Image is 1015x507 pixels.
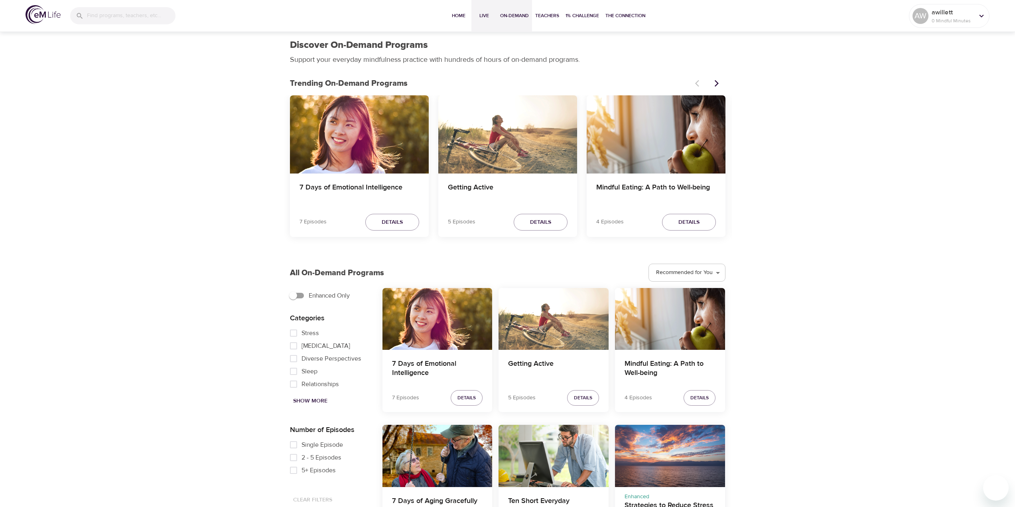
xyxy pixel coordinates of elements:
p: 4 Episodes [625,394,652,402]
span: Relationships [302,379,339,389]
span: [MEDICAL_DATA] [302,341,350,351]
p: 7 Episodes [300,218,327,226]
iframe: Button to launch messaging window [983,475,1009,501]
button: Show More [290,394,331,408]
span: Home [449,12,468,20]
span: Details [678,217,700,227]
span: Details [574,394,592,402]
span: Details [530,217,551,227]
p: 4 Episodes [596,218,624,226]
span: Enhanced Only [309,291,350,300]
img: logo [26,5,61,24]
button: Mindful Eating: A Path to Well-being [587,95,725,174]
button: Details [684,390,715,406]
button: Details [567,390,599,406]
h4: 7 Days of Emotional Intelligence [300,183,419,202]
p: 5 Episodes [448,218,475,226]
h4: 7 Days of Emotional Intelligence [392,359,483,379]
span: 1% Challenge [566,12,599,20]
p: Number of Episodes [290,424,370,435]
p: awillett [932,8,974,17]
button: Getting Active [438,95,577,174]
span: Details [382,217,403,227]
h4: Getting Active [448,183,568,202]
span: Single Episode [302,440,343,450]
span: Live [475,12,494,20]
button: Details [514,214,568,231]
span: Stress [302,328,319,338]
p: Trending On-Demand Programs [290,77,690,89]
span: The Connection [605,12,645,20]
p: All On-Demand Programs [290,267,384,279]
button: 7 Days of Aging Gracefully [382,425,493,487]
span: Diverse Perspectives [302,354,361,363]
button: Details [451,390,483,406]
span: Show More [293,396,327,406]
span: 2 - 5 Episodes [302,453,341,462]
button: Ten Short Everyday Mindfulness Practices [499,425,609,487]
button: Details [365,214,419,231]
span: Sleep [302,367,317,376]
h4: Getting Active [508,359,599,379]
p: 0 Mindful Minutes [932,17,974,24]
span: Teachers [535,12,559,20]
input: Find programs, teachers, etc... [87,7,175,24]
button: Details [662,214,716,231]
button: Mindful Eating: A Path to Well-being [615,288,725,350]
span: Details [457,394,476,402]
p: 7 Episodes [392,394,419,402]
h4: Mindful Eating: A Path to Well-being [596,183,716,202]
p: 5 Episodes [508,394,536,402]
button: 7 Days of Emotional Intelligence [382,288,493,350]
h4: Mindful Eating: A Path to Well-being [625,359,715,379]
span: Details [690,394,709,402]
div: AW [913,8,928,24]
p: Support your everyday mindfulness practice with hundreds of hours of on-demand programs. [290,54,589,65]
span: Enhanced [625,493,649,500]
button: Getting Active [499,288,609,350]
button: Next items [708,75,725,92]
p: Categories [290,313,370,324]
button: 7 Days of Emotional Intelligence [290,95,429,174]
span: 5+ Episodes [302,466,336,475]
span: On-Demand [500,12,529,20]
h1: Discover On-Demand Programs [290,39,428,51]
button: Strategies to Reduce Stress [615,425,725,487]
